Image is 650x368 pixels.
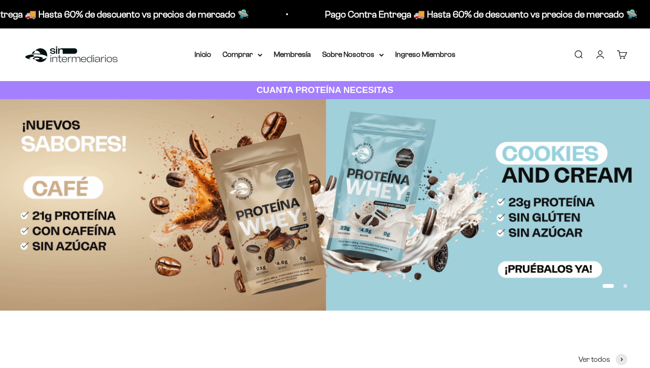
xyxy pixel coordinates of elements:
a: Ver todos [578,353,627,366]
summary: Comprar [223,48,262,61]
p: Pago Contra Entrega 🚚 Hasta 60% de descuento vs precios de mercado 🛸 [325,7,638,22]
span: Ver todos [578,353,610,366]
a: Ingreso Miembros [395,50,455,58]
summary: Sobre Nosotros [322,48,384,61]
a: Inicio [195,50,211,58]
a: Membresía [274,50,311,58]
strong: CUANTA PROTEÍNA NECESITAS [257,85,394,95]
